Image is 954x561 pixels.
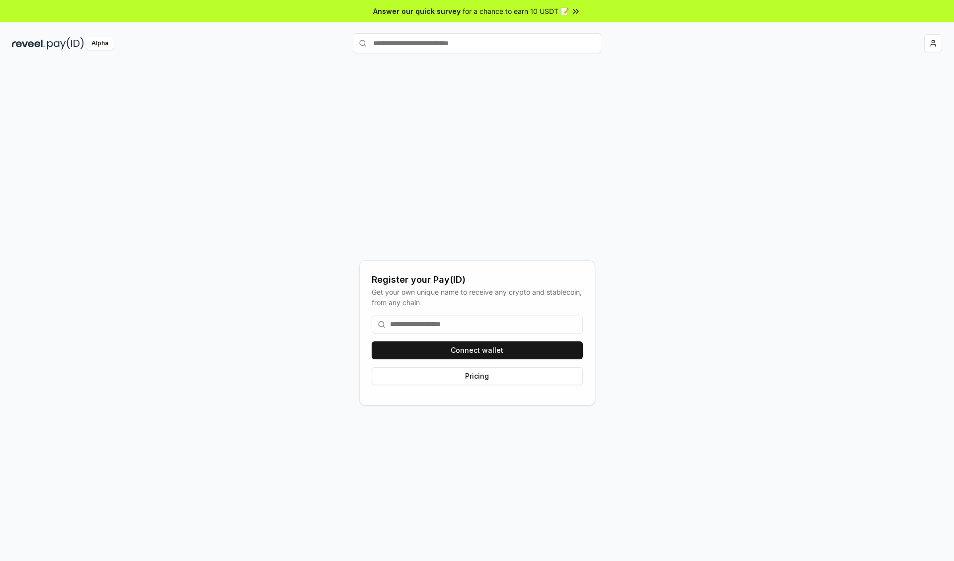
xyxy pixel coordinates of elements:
div: Alpha [86,37,114,50]
div: Register your Pay(ID) [372,273,583,287]
span: Answer our quick survey [373,6,461,16]
img: pay_id [47,37,84,50]
button: Pricing [372,367,583,385]
button: Connect wallet [372,341,583,359]
img: reveel_dark [12,37,45,50]
span: for a chance to earn 10 USDT 📝 [463,6,569,16]
div: Get your own unique name to receive any crypto and stablecoin, from any chain [372,287,583,308]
